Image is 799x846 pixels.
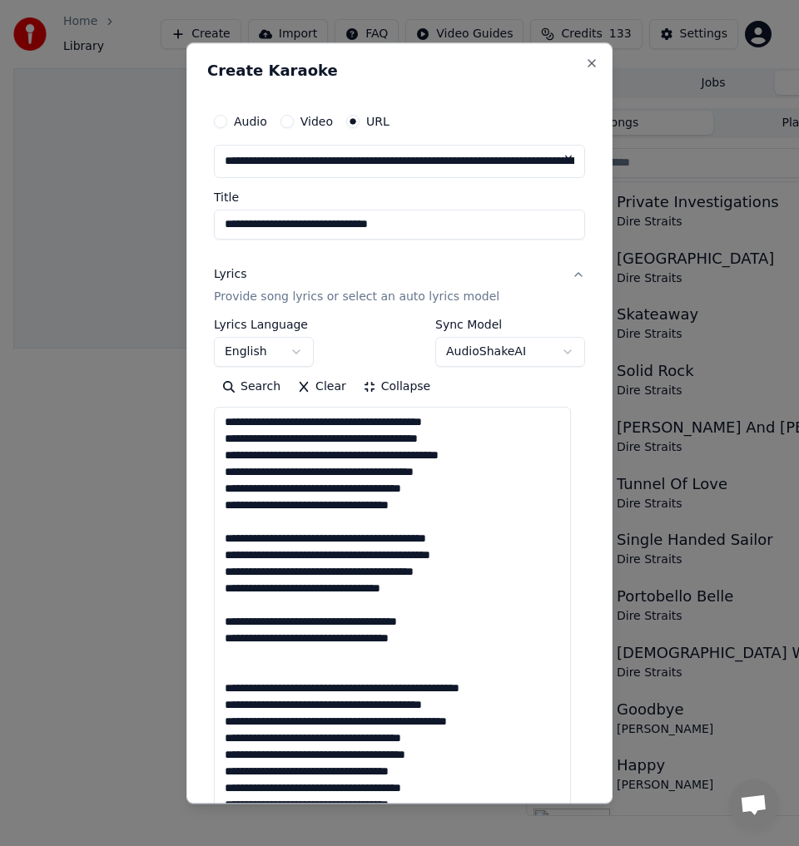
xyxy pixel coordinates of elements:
label: Lyrics Language [214,319,314,331]
label: Title [214,191,585,203]
label: Video [300,116,333,127]
label: URL [366,116,390,127]
button: LyricsProvide song lyrics or select an auto lyrics model [214,253,585,319]
div: Lyrics [214,266,246,283]
h2: Create Karaoke [207,63,592,78]
button: Collapse [355,374,439,401]
label: Sync Model [435,319,585,331]
p: Provide song lyrics or select an auto lyrics model [214,289,499,306]
label: Audio [234,116,267,127]
button: Search [214,374,289,401]
button: Clear [289,374,355,401]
